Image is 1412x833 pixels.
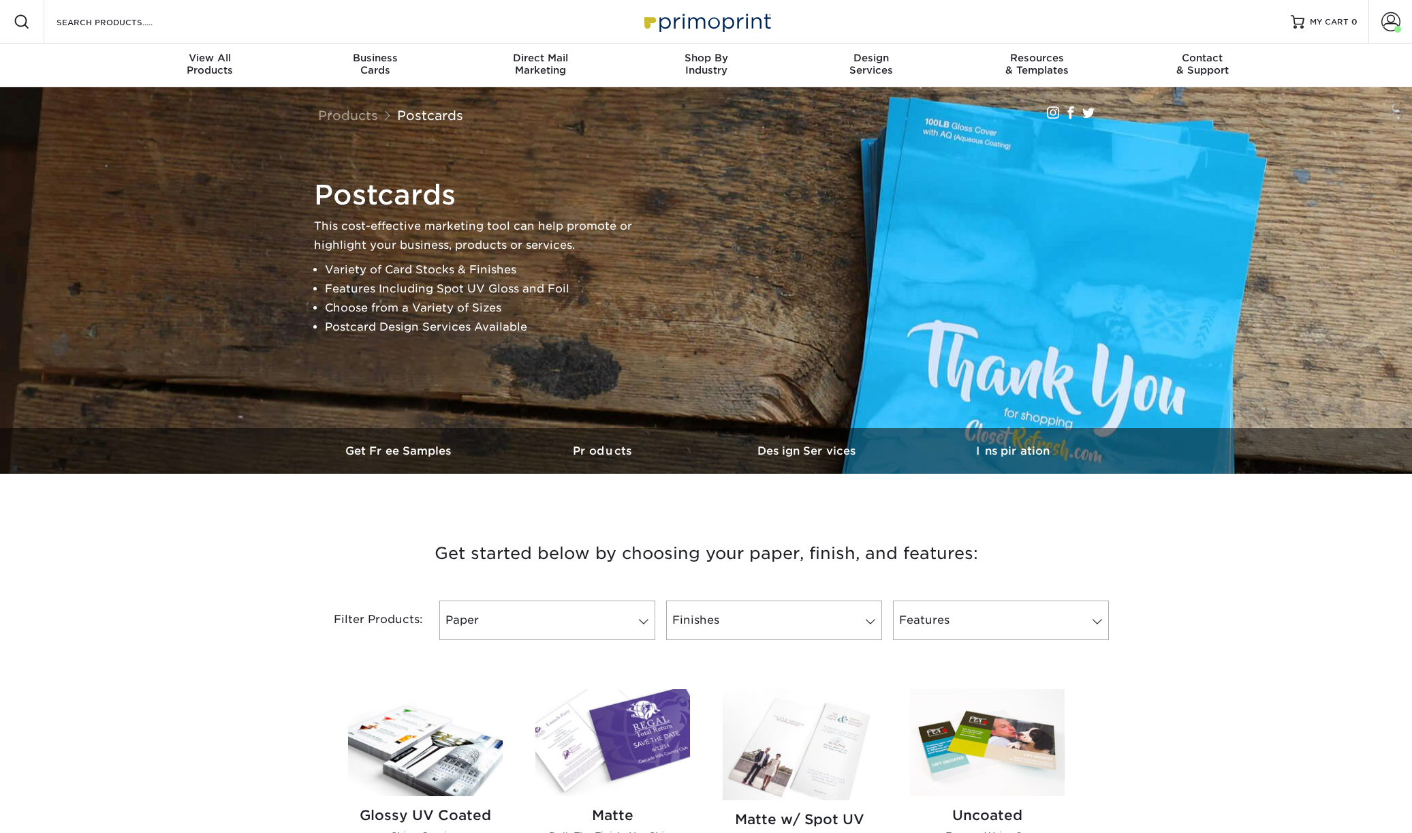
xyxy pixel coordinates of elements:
[666,601,882,640] a: Finishes
[348,689,503,796] img: Glossy UV Coated Postcards
[1120,52,1285,64] span: Contact
[325,318,655,337] li: Postcard Design Services Available
[298,601,434,640] div: Filter Products:
[535,689,690,796] img: Matte Postcards
[127,52,293,76] div: Products
[458,44,623,87] a: Direct MailMarketing
[298,444,502,457] h3: Get Free Samples
[911,444,1115,457] h3: Inspiration
[893,601,1109,640] a: Features
[723,689,877,800] img: Matte w/ Spot UV Postcards
[127,52,293,64] span: View All
[910,807,1065,823] h2: Uncoated
[127,44,293,87] a: View AllProducts
[502,444,706,457] h3: Products
[954,52,1120,76] div: & Templates
[325,279,655,299] li: Features Including Spot UV Gloss and Foil
[789,44,954,87] a: DesignServices
[318,108,378,123] a: Products
[458,52,623,76] div: Marketing
[789,52,954,76] div: Services
[723,811,877,828] h2: Matte w/ Spot UV
[1310,16,1349,28] span: MY CART
[623,52,789,64] span: Shop By
[314,179,655,211] h1: Postcards
[789,52,954,64] span: Design
[638,7,774,36] img: Primoprint
[1120,52,1285,76] div: & Support
[910,689,1065,796] img: Uncoated Postcards
[458,52,623,64] span: Direct Mail
[325,299,655,318] li: Choose from a Variety of Sizes
[706,444,911,457] h3: Design Services
[292,52,458,76] div: Cards
[535,807,690,823] h2: Matte
[55,14,188,30] input: SEARCH PRODUCTS.....
[397,108,463,123] a: Postcards
[1120,44,1285,87] a: Contact& Support
[325,260,655,279] li: Variety of Card Stocks & Finishes
[623,44,789,87] a: Shop ByIndustry
[911,428,1115,474] a: Inspiration
[348,807,503,823] h2: Glossy UV Coated
[954,44,1120,87] a: Resources& Templates
[314,217,655,255] p: This cost-effective marketing tool can help promote or highlight your business, products or servi...
[954,52,1120,64] span: Resources
[623,52,789,76] div: Industry
[308,523,1105,584] h3: Get started below by choosing your paper, finish, and features:
[298,428,502,474] a: Get Free Samples
[292,52,458,64] span: Business
[502,428,706,474] a: Products
[706,428,911,474] a: Design Services
[1351,17,1358,27] span: 0
[292,44,458,87] a: BusinessCards
[439,601,655,640] a: Paper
